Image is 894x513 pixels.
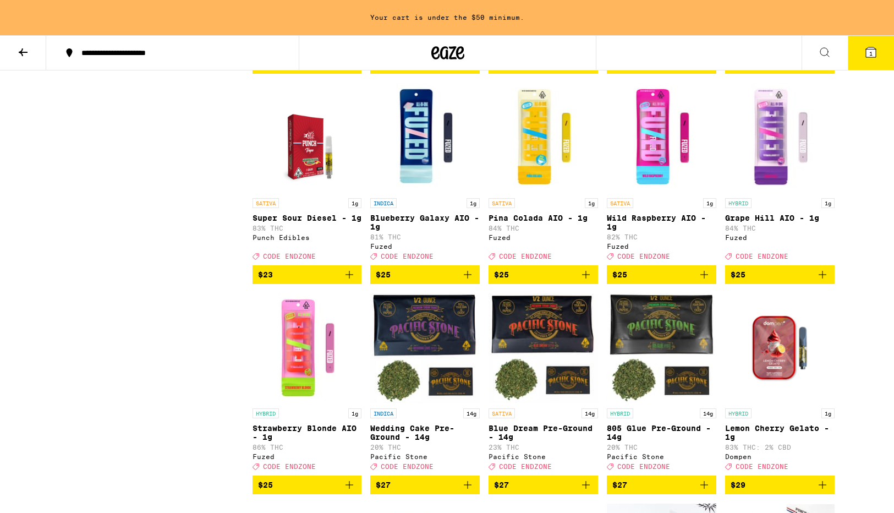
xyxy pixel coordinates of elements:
[489,293,598,403] img: Pacific Stone - Blue Dream Pre-Ground - 14g
[370,476,480,494] button: Add to bag
[253,424,362,441] p: Strawberry Blonde AIO - 1g
[607,453,716,460] div: Pacific Stone
[7,8,79,17] span: Hi. Need any help?
[489,214,598,222] p: Pina Colada AIO - 1g
[607,408,633,418] p: HYBRID
[370,214,480,231] p: Blueberry Galaxy AIO - 1g
[370,233,480,241] p: 81% THC
[848,36,894,70] button: 1
[370,265,480,284] button: Add to bag
[725,424,835,441] p: Lemon Cherry Gelato - 1g
[253,293,362,476] a: Open page for Strawberry Blonde AIO - 1g from Fuzed
[370,408,397,418] p: INDICA
[725,83,835,193] img: Fuzed - Grape Hill AIO - 1g
[489,444,598,451] p: 23% THC
[253,444,362,451] p: 86% THC
[253,265,362,284] button: Add to bag
[607,293,716,403] img: Pacific Stone - 805 Glue Pre-Ground - 14g
[489,225,598,232] p: 84% THC
[607,444,716,451] p: 20% THC
[725,198,752,208] p: HYBRID
[725,265,835,284] button: Add to bag
[607,83,716,265] a: Open page for Wild Raspberry AIO - 1g from Fuzed
[585,198,598,208] p: 1g
[607,476,716,494] button: Add to bag
[725,225,835,232] p: 84% THC
[725,214,835,222] p: Grape Hill AIO - 1g
[607,424,716,441] p: 805 Glue Pre-Ground - 14g
[376,481,391,489] span: $27
[607,265,716,284] button: Add to bag
[731,270,745,279] span: $25
[253,234,362,241] div: Punch Edibles
[489,83,598,265] a: Open page for Pina Colada AIO - 1g from Fuzed
[869,50,873,57] span: 1
[607,83,716,193] img: Fuzed - Wild Raspberry AIO - 1g
[253,476,362,494] button: Add to bag
[725,83,835,265] a: Open page for Grape Hill AIO - 1g from Fuzed
[607,243,716,250] div: Fuzed
[370,83,480,265] a: Open page for Blueberry Galaxy AIO - 1g from Fuzed
[370,293,480,476] a: Open page for Wedding Cake Pre-Ground - 14g from Pacific Stone
[381,253,434,260] span: CODE ENDZONE
[494,481,509,489] span: $27
[253,453,362,460] div: Fuzed
[617,463,670,470] span: CODE ENDZONE
[821,408,835,418] p: 1g
[725,444,835,451] p: 83% THC: 2% CBD
[370,198,397,208] p: INDICA
[263,463,316,470] span: CODE ENDZONE
[607,214,716,231] p: Wild Raspberry AIO - 1g
[381,463,434,470] span: CODE ENDZONE
[370,243,480,250] div: Fuzed
[489,453,598,460] div: Pacific Stone
[494,270,509,279] span: $25
[736,463,788,470] span: CODE ENDZONE
[253,408,279,418] p: HYBRID
[348,408,361,418] p: 1g
[725,476,835,494] button: Add to bag
[725,453,835,460] div: Dompen
[617,253,670,260] span: CODE ENDZONE
[258,270,273,279] span: $23
[348,198,361,208] p: 1g
[370,453,480,460] div: Pacific Stone
[489,234,598,241] div: Fuzed
[612,270,627,279] span: $25
[607,293,716,476] a: Open page for 805 Glue Pre-Ground - 14g from Pacific Stone
[700,408,716,418] p: 14g
[489,265,598,284] button: Add to bag
[725,293,835,476] a: Open page for Lemon Cherry Gelato - 1g from Dompen
[499,253,552,260] span: CODE ENDZONE
[253,198,279,208] p: SATIVA
[489,293,598,476] a: Open page for Blue Dream Pre-Ground - 14g from Pacific Stone
[489,476,598,494] button: Add to bag
[489,198,515,208] p: SATIVA
[725,408,752,418] p: HYBRID
[253,83,362,265] a: Open page for Super Sour Diesel - 1g from Punch Edibles
[731,481,745,489] span: $29
[370,83,480,193] img: Fuzed - Blueberry Galaxy AIO - 1g
[263,253,316,260] span: CODE ENDZONE
[463,408,480,418] p: 14g
[370,293,480,403] img: Pacific Stone - Wedding Cake Pre-Ground - 14g
[725,293,835,403] img: Dompen - Lemon Cherry Gelato - 1g
[607,233,716,241] p: 82% THC
[467,198,480,208] p: 1g
[370,424,480,441] p: Wedding Cake Pre-Ground - 14g
[499,463,552,470] span: CODE ENDZONE
[489,408,515,418] p: SATIVA
[258,481,273,489] span: $25
[703,198,716,208] p: 1g
[489,83,598,193] img: Fuzed - Pina Colada AIO - 1g
[736,253,788,260] span: CODE ENDZONE
[489,424,598,441] p: Blue Dream Pre-Ground - 14g
[582,408,598,418] p: 14g
[253,225,362,232] p: 83% THC
[264,83,349,193] img: Punch Edibles - Super Sour Diesel - 1g
[370,444,480,451] p: 20% THC
[612,481,627,489] span: $27
[607,198,633,208] p: SATIVA
[725,234,835,241] div: Fuzed
[821,198,835,208] p: 1g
